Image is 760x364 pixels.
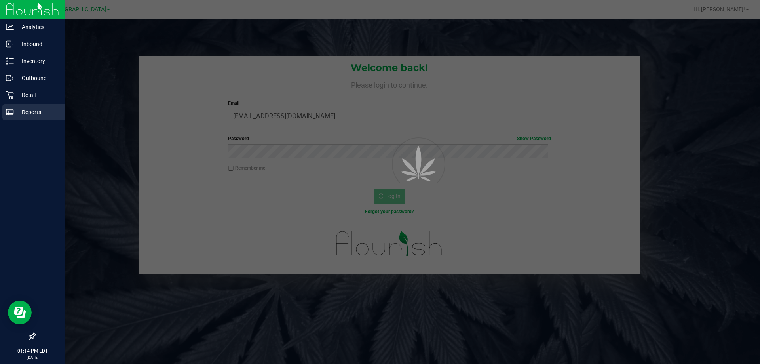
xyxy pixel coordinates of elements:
[6,23,14,31] inline-svg: Analytics
[4,347,61,354] p: 01:14 PM EDT
[6,91,14,99] inline-svg: Retail
[6,57,14,65] inline-svg: Inventory
[6,40,14,48] inline-svg: Inbound
[6,108,14,116] inline-svg: Reports
[4,354,61,360] p: [DATE]
[8,301,32,324] iframe: Resource center
[14,39,61,49] p: Inbound
[14,22,61,32] p: Analytics
[14,107,61,117] p: Reports
[6,74,14,82] inline-svg: Outbound
[14,56,61,66] p: Inventory
[14,73,61,83] p: Outbound
[14,90,61,100] p: Retail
